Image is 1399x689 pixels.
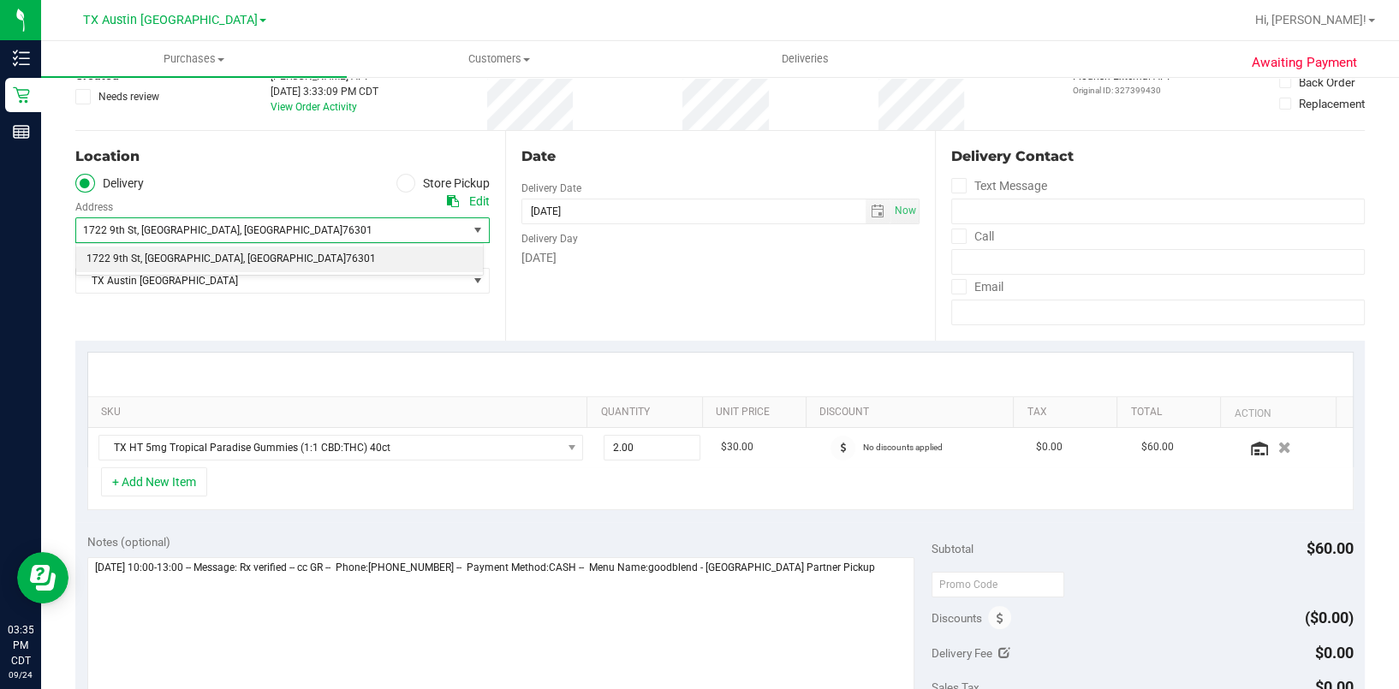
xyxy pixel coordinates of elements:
span: Purchases [41,51,347,67]
div: Flourish External API [1073,68,1170,97]
span: Awaiting Payment [1252,53,1357,73]
div: Replacement [1299,95,1365,112]
span: $0.00 [1315,644,1354,662]
span: Needs review [98,89,159,104]
div: Location [75,146,490,167]
span: $30.00 [721,439,753,455]
iframe: Resource center [17,552,68,603]
div: Edit [469,193,490,211]
div: Copy address to clipboard [447,193,459,211]
span: select [890,199,919,223]
span: $0.00 [1036,439,1063,455]
span: TX HT 5mg Tropical Paradise Gummies (1:1 CBD:THC) 40ct [99,436,562,460]
button: + Add New Item [101,467,207,496]
a: Total [1130,406,1213,419]
span: , [GEOGRAPHIC_DATA] [137,224,240,236]
div: Back Order [1299,74,1355,91]
span: , [GEOGRAPHIC_DATA] [240,224,342,236]
label: Call [951,224,994,249]
a: View Order Activity [271,101,357,113]
div: Date [521,146,920,167]
a: SKU [101,406,580,419]
span: 76301 [346,248,376,270]
input: Promo Code [932,572,1064,597]
label: Store Pickup [396,174,491,193]
a: Deliveries [652,41,958,77]
span: Delivery Fee [932,646,992,660]
p: Original ID: 327399430 [1073,84,1170,97]
a: Purchases [41,41,347,77]
input: Format: (999) 999-9999 [951,249,1365,275]
i: Edit Delivery Fee [998,647,1010,659]
span: Discounts [932,603,982,633]
span: TX Austin [GEOGRAPHIC_DATA] [76,269,467,293]
span: , [GEOGRAPHIC_DATA] [140,248,243,270]
a: Customers [347,41,652,77]
span: ($0.00) [1305,609,1354,627]
span: TX Austin [GEOGRAPHIC_DATA] [83,13,258,27]
label: Delivery Date [521,181,581,196]
inline-svg: Reports [13,123,30,140]
span: , [GEOGRAPHIC_DATA] [243,248,346,270]
input: 2.00 [604,436,699,460]
a: Discount [819,406,1006,419]
inline-svg: Retail [13,86,30,104]
div: [DATE] 3:33:09 PM CDT [271,84,378,99]
label: Address [75,199,113,215]
span: NO DATA FOUND [98,435,584,460]
p: 09/24 [8,668,33,681]
th: Action [1220,397,1335,428]
span: Subtotal [932,542,973,555]
a: Tax [1027,406,1110,419]
div: Delivery Contact [951,146,1365,167]
span: Notes (optional) [87,535,170,549]
input: Format: (999) 999-9999 [951,199,1365,224]
span: $60.00 [1140,439,1173,455]
span: select [467,218,489,242]
span: select [467,269,489,293]
label: Text Message [951,174,1047,199]
span: Hi, [PERSON_NAME]! [1255,13,1366,27]
span: $60.00 [1307,539,1354,557]
a: Quantity [601,406,696,419]
label: Delivery [75,174,144,193]
p: 03:35 PM CDT [8,622,33,668]
span: Set Current date [891,199,920,223]
label: Delivery Day [521,231,578,246]
span: No discounts applied [862,443,942,452]
inline-svg: Inventory [13,50,30,67]
label: Email [951,275,1003,300]
span: select [866,199,890,223]
span: 76301 [342,224,372,236]
a: Unit Price [716,406,799,419]
span: 1722 9th St [83,224,137,236]
div: [DATE] [521,249,920,267]
span: Customers [348,51,652,67]
span: Deliveries [759,51,852,67]
span: 1722 9th St [86,248,140,270]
